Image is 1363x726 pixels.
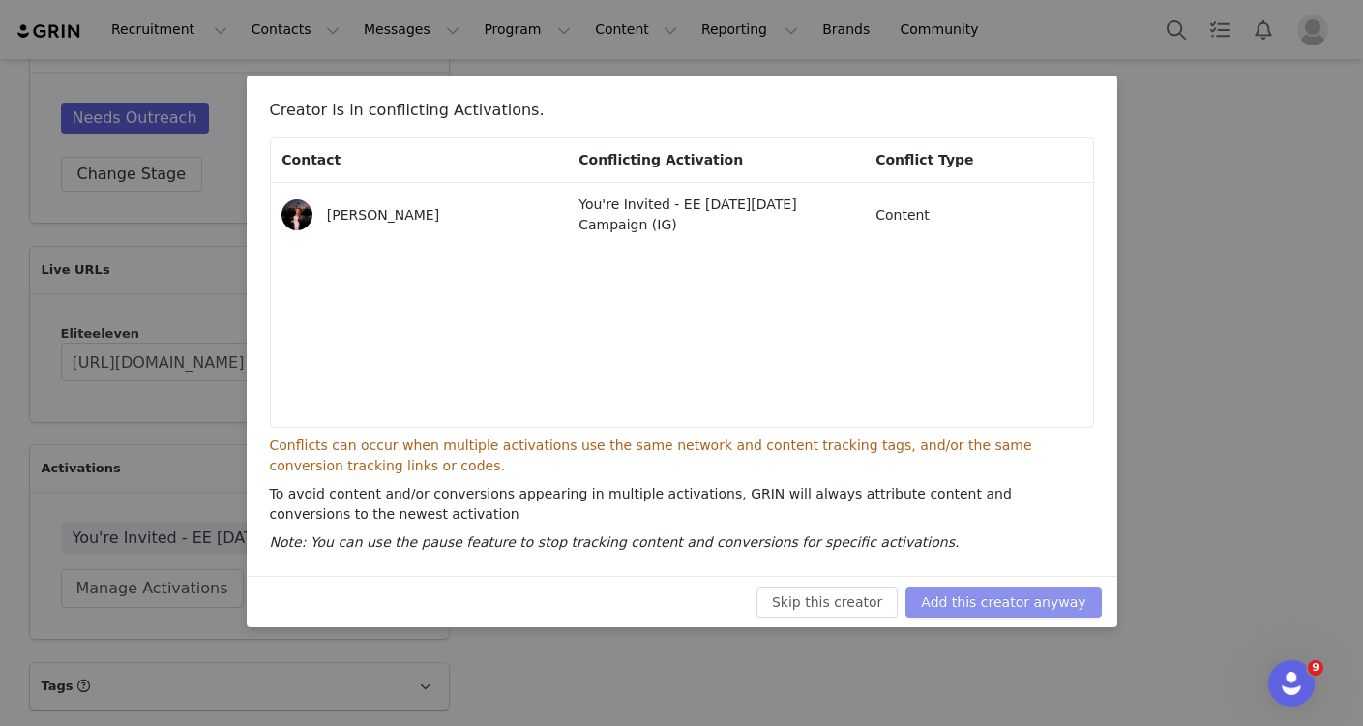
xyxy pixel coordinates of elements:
[327,207,439,223] span: [PERSON_NAME]
[875,205,1078,226] p: Content
[1308,660,1323,676] span: 9
[270,532,1094,553] p: Note: You can use the pause feature to stop tracking content and conversions for specific activat...
[270,99,1094,130] h3: Creator is in conflicting Activations.
[578,195,848,235] p: You're Invited - EE [DATE][DATE] Campaign (IG)
[1268,660,1315,707] iframe: Intercom live chat
[281,152,341,167] span: Contact
[15,15,794,37] body: Rich Text Area. Press ALT-0 for help.
[905,587,1101,618] button: Add this creator anyway
[756,587,898,618] button: Skip this creator
[875,152,973,167] span: Conflict Type
[270,436,1094,476] p: Conflicts can occur when multiple activations use the same network and content tracking tags, and...
[578,152,743,167] span: Conflicting Activation
[270,484,1094,525] p: To avoid content and/or conversions appearing in multiple activations, GRIN will always attribute...
[281,199,312,230] img: f22ae23d-2a23-487c-8325-31fadba2fea3--s.jpg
